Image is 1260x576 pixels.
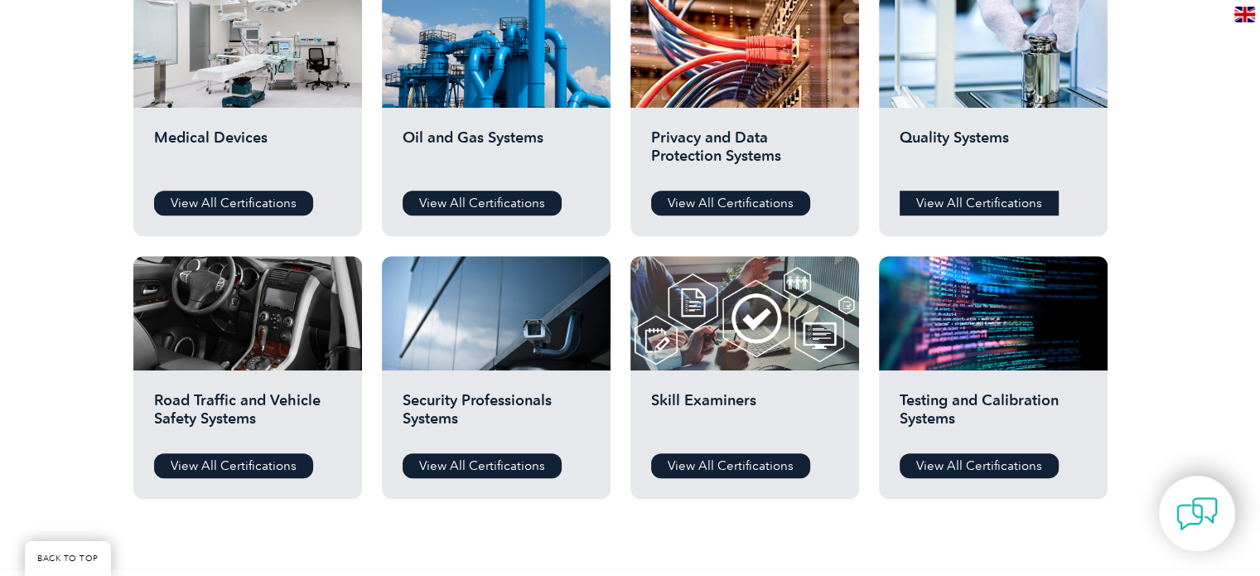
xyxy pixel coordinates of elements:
[651,128,838,178] h2: Privacy and Data Protection Systems
[900,391,1087,441] h2: Testing and Calibration Systems
[154,391,341,441] h2: Road Traffic and Vehicle Safety Systems
[651,453,810,478] a: View All Certifications
[651,191,810,215] a: View All Certifications
[1234,7,1255,22] img: en
[403,128,590,178] h2: Oil and Gas Systems
[154,128,341,178] h2: Medical Devices
[900,453,1059,478] a: View All Certifications
[25,541,111,576] a: BACK TO TOP
[403,391,590,441] h2: Security Professionals Systems
[154,453,313,478] a: View All Certifications
[154,191,313,215] a: View All Certifications
[403,453,562,478] a: View All Certifications
[900,191,1059,215] a: View All Certifications
[1176,493,1218,535] img: contact-chat.png
[900,128,1087,178] h2: Quality Systems
[403,191,562,215] a: View All Certifications
[651,391,838,441] h2: Skill Examiners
